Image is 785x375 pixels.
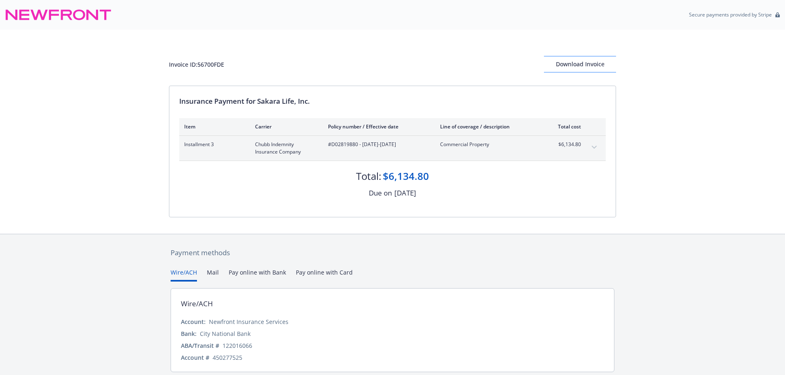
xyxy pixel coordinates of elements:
span: Commercial Property [440,141,537,148]
button: Pay online with Bank [229,268,286,282]
span: Chubb Indemnity Insurance Company [255,141,315,156]
button: Wire/ACH [171,268,197,282]
button: Pay online with Card [296,268,353,282]
span: Installment 3 [184,141,242,148]
div: Due on [369,188,392,198]
div: $6,134.80 [383,169,429,183]
span: #D02819880 - [DATE]-[DATE] [328,141,427,148]
p: Secure payments provided by Stripe [689,11,772,18]
div: Total: [356,169,381,183]
div: Download Invoice [544,56,616,72]
div: Insurance Payment for Sakara Life, Inc. [179,96,606,107]
span: $6,134.80 [550,141,581,148]
div: [DATE] [394,188,416,198]
div: Account: [181,317,206,326]
div: Item [184,123,242,130]
button: expand content [588,141,601,154]
div: 122016066 [223,341,252,350]
div: Payment methods [171,247,614,258]
div: Installment 3Chubb Indemnity Insurance Company#D02819880 - [DATE]-[DATE]Commercial Property$6,134... [179,136,606,161]
div: ABA/Transit # [181,341,219,350]
div: Total cost [550,123,581,130]
div: Carrier [255,123,315,130]
div: Bank: [181,329,197,338]
button: Download Invoice [544,56,616,72]
div: Newfront Insurance Services [209,317,288,326]
div: Invoice ID: 56700FDE [169,60,224,69]
div: City National Bank [200,329,251,338]
div: Policy number / Effective date [328,123,427,130]
button: Mail [207,268,219,282]
div: Account # [181,353,209,362]
div: Line of coverage / description [440,123,537,130]
div: Wire/ACH [181,298,213,309]
div: 450277525 [213,353,242,362]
